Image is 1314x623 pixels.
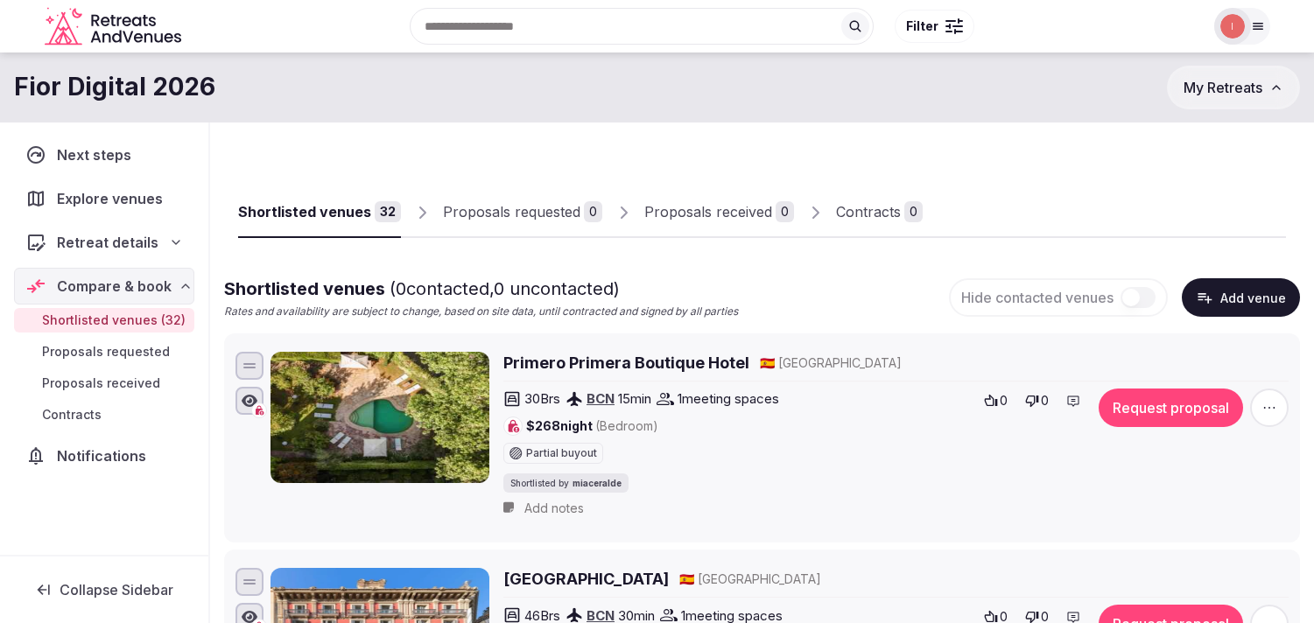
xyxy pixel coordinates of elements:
img: Irene Gonzales [1220,14,1245,38]
span: $268 night [526,417,658,435]
button: 🇪🇸 [679,570,694,588]
span: Notifications [57,445,153,466]
span: miaceralde [573,477,622,489]
span: 30 Brs [524,389,560,408]
svg: Retreats and Venues company logo [45,7,185,46]
span: 1 meeting spaces [678,389,779,408]
a: Shortlisted venues (32) [14,308,194,332]
span: Explore venues [57,188,170,209]
button: 0 [1020,388,1054,413]
img: Primero Primera Boutique Hotel [271,352,489,483]
a: Proposals requested [14,339,194,364]
a: Contracts [14,402,194,427]
span: 0 [1000,392,1008,409]
a: Proposals received0 [644,187,794,238]
span: 0 [1041,392,1049,409]
button: 0 [979,388,1013,413]
a: Primero Primera Boutique Hotel [503,352,749,374]
span: Retreat details [57,232,158,253]
span: 🇪🇸 [679,571,694,586]
span: Proposals requested [42,343,170,360]
button: Collapse Sidebar [14,570,194,609]
span: Collapse Sidebar [60,581,173,598]
span: Next steps [57,144,138,165]
button: My Retreats [1167,66,1300,109]
a: Contracts0 [836,187,923,238]
a: Shortlisted venues32 [238,187,401,238]
span: My Retreats [1184,79,1262,96]
div: Proposals received [644,201,772,222]
a: Visit the homepage [45,7,185,46]
div: 0 [776,201,794,222]
a: Proposals requested0 [443,187,602,238]
span: (Bedroom) [595,418,658,433]
span: ( 0 contacted, 0 uncontacted) [390,278,620,299]
span: Proposals received [42,374,160,392]
a: Proposals received [14,371,194,395]
div: Shortlisted venues [238,201,371,222]
span: Partial buyout [526,448,597,458]
a: [GEOGRAPHIC_DATA] [503,568,669,590]
span: Hide contacted venues [961,289,1114,306]
span: [GEOGRAPHIC_DATA] [698,570,821,588]
a: Notifications [14,437,194,474]
h1: Fior Digital 2026 [14,70,215,104]
span: Filter [906,17,938,35]
div: 0 [904,201,923,222]
span: 15 min [618,389,651,408]
a: Explore venues [14,180,194,217]
button: Add venue [1182,278,1300,317]
div: 0 [584,201,602,222]
div: Shortlisted by [503,473,629,493]
div: Proposals requested [443,201,580,222]
button: Request proposal [1099,388,1243,427]
span: 🇪🇸 [760,355,775,370]
button: 🇪🇸 [760,354,775,372]
span: Shortlisted venues [224,278,620,299]
span: [GEOGRAPHIC_DATA] [778,354,902,372]
button: Filter [895,10,974,43]
a: BCN [587,390,615,407]
span: Shortlisted venues (32) [42,311,186,329]
span: Add notes [524,500,584,517]
span: Compare & book [57,276,172,297]
p: Rates and availability are subject to change, based on site data, until contracted and signed by ... [224,304,738,319]
div: 32 [375,201,401,222]
span: Contracts [42,406,102,423]
div: Contracts [836,201,901,222]
a: Next steps [14,136,194,173]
